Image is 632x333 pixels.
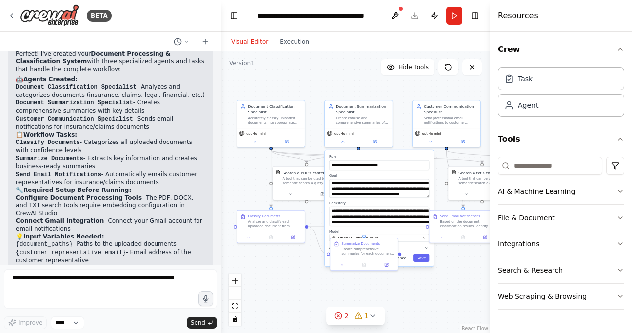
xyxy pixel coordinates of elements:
button: Search & Research [498,257,624,283]
button: No output available [451,234,474,240]
strong: Configure Document Processing Tools [16,194,142,201]
button: Open in side panel [475,234,494,240]
li: - Paths to the uploaded documents [16,240,205,249]
button: Click to speak your automation idea [198,291,213,306]
li: - Email address of the customer representative [16,249,205,265]
label: Role [329,155,429,159]
span: 2 [344,311,349,321]
div: Based on the document classification results, identify documents categorized as "insurance" or "c... [440,219,494,228]
button: Visual Editor [225,36,274,48]
button: Web Scraping & Browsing [498,284,624,309]
h2: 📋 [16,131,205,139]
div: PDFSearchToolSearch a PDF's contentA tool that can be used to semantic search a query from a PDF'... [272,166,341,200]
button: Open in side panel [272,138,303,144]
strong: Document Processing & Classification System [16,50,171,65]
button: Open in side panel [359,138,391,144]
strong: Input Variables Needed: [23,233,104,240]
img: TXTSearchTool [452,170,456,174]
li: - Extracts key information and creates business-ready summaries [16,155,205,171]
strong: Required Setup Before Running: [23,187,131,193]
div: A tool that can be used to semantic search a query from a PDF's content. [282,177,337,186]
label: Backstory [329,201,429,206]
h2: 🔧 [16,187,205,194]
li: - Creates comprehensive summaries with key details [16,99,205,115]
strong: Agents Created: [23,76,78,83]
div: Classify DocumentsAnalyze and classify each uploaded document from {document_paths} to determine ... [237,210,305,243]
span: Send [191,319,205,327]
button: Open in side panel [283,234,302,240]
div: Version 1 [229,59,255,67]
div: BETA [87,10,112,22]
div: A tool that can be used to semantic search a query from a txt's content. [458,177,513,186]
button: Tools [498,125,624,153]
p: Perfect! I've created your with three specialized agents and tasks that handle the complete workf... [16,50,205,74]
li: - The PDF, DOCX, and TXT search tools require embedding configuration in CrewAI Studio [16,194,205,218]
div: Customer Communication SpecialistSend professional email notifications to customer representative... [412,100,481,147]
span: gpt-4o-mini [334,131,354,136]
button: Crew [498,36,624,63]
button: No output available [353,261,376,268]
strong: Workflow Tasks: [23,131,77,138]
div: Analyze and classify each uploaded document from {document_paths} to determine their category (in... [248,219,301,228]
div: React Flow controls [229,274,241,326]
button: Execution [274,36,315,48]
g: Edge from e04225a6-4aea-4dc2-b9d8-97ee096565e4 to 5bf41d63-5fd2-4a50-b2b7-bb096eb1f37f [268,150,274,207]
div: Create comprehensive summaries for each document from {document_paths}. For each document, extrac... [341,247,395,256]
button: Open in side panel [377,261,395,268]
button: No output available [259,234,282,240]
div: Document Summarization SpecialistCreate concise and comprehensive summaries of documents, extract... [324,100,393,147]
button: zoom in [229,274,241,287]
code: {customer_representative_email} [16,249,126,256]
button: Hide right sidebar [468,9,482,23]
strong: Connect Gmail Integration [16,217,104,224]
button: Save [413,254,429,262]
div: Send Email NotificationsBased on the document classification results, identify documents categori... [429,210,497,243]
div: Agent [518,100,538,110]
li: - Categorizes all uploaded documents with confidence levels [16,139,205,154]
g: Edge from 5bf41d63-5fd2-4a50-b2b7-bb096eb1f37f to 53c7599e-a707-464a-8313-79f6073365e5 [308,224,327,257]
span: 1 [364,311,369,321]
img: PDFSearchTool [276,170,280,174]
div: Summarize Documents [341,241,380,246]
div: Classify Documents [248,214,280,218]
div: Customer Communication Specialist [424,104,477,115]
span: OpenAI - gpt-4o-mini [338,235,378,240]
li: - Analyzes and categorizes documents (insurance, claims, legal, financial, etc.) [16,83,205,99]
li: - Connect your Gmail account for email notifications [16,217,205,233]
span: Improve [18,319,42,327]
button: Switch to previous chat [170,36,194,48]
button: Advanced Options [329,245,429,250]
div: Create concise and comprehensive summaries of documents, extracting key information, important de... [336,116,389,125]
button: zoom out [229,287,241,300]
div: Tools [498,153,624,318]
div: Document Summarization Specialist [336,104,389,115]
li: - Sends email notifications for insurance/claims documents [16,115,205,131]
code: Summarize Documents [16,155,83,162]
button: Open in side panel [307,191,338,197]
span: gpt-4o-mini [422,131,441,136]
button: File & Document [498,205,624,231]
code: {document_paths} [16,241,73,248]
div: Accurately classify uploaded documents into appropriate categories such as insurance, claims, leg... [248,116,301,125]
span: Advanced Options [329,246,359,250]
code: Document Summarization Specialist [16,99,133,106]
h4: Resources [498,10,538,22]
img: Logo [20,4,79,27]
button: Cancel [392,254,411,262]
div: Document Classification Specialist [248,104,301,115]
button: Hide Tools [381,59,434,75]
code: Send Email Notifications [16,171,101,178]
h2: 💡 [16,233,205,241]
code: Classify Documents [16,139,80,146]
button: Hide left sidebar [227,9,241,23]
div: Task [518,74,533,84]
label: Goal [329,174,429,178]
button: OpenAI - gpt-4o-mini [329,234,429,242]
button: Start a new chat [197,36,213,48]
div: Search a PDF's content [282,170,327,175]
span: Hide Tools [398,63,429,71]
a: React Flow attribution [462,326,488,331]
div: TXTSearchToolSearch a txt's contentA tool that can be used to semantic search a query from a txt'... [448,166,516,200]
button: Open in side panel [447,138,478,144]
g: Edge from 5bf41d63-5fd2-4a50-b2b7-bb096eb1f37f to 7a24dc46-501c-4913-a0db-13fa7b659ea6 [308,224,426,230]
